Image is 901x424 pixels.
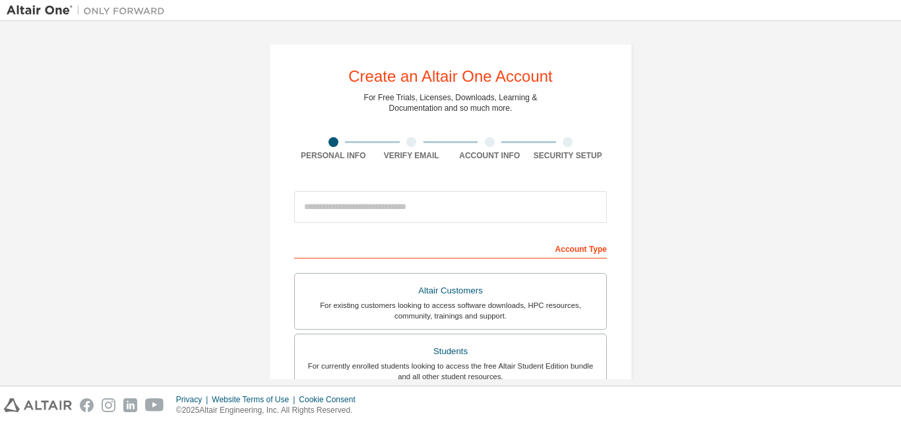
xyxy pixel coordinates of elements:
[529,150,607,161] div: Security Setup
[176,405,363,416] p: © 2025 Altair Engineering, Inc. All Rights Reserved.
[145,398,164,412] img: youtube.svg
[364,92,538,113] div: For Free Trials, Licenses, Downloads, Learning & Documentation and so much more.
[123,398,137,412] img: linkedin.svg
[176,394,212,405] div: Privacy
[348,69,553,84] div: Create an Altair One Account
[7,4,171,17] img: Altair One
[212,394,299,405] div: Website Terms of Use
[303,361,598,382] div: For currently enrolled students looking to access the free Altair Student Edition bundle and all ...
[299,394,363,405] div: Cookie Consent
[303,282,598,300] div: Altair Customers
[4,398,72,412] img: altair_logo.svg
[102,398,115,412] img: instagram.svg
[373,150,451,161] div: Verify Email
[303,342,598,361] div: Students
[294,237,607,258] div: Account Type
[450,150,529,161] div: Account Info
[80,398,94,412] img: facebook.svg
[303,300,598,321] div: For existing customers looking to access software downloads, HPC resources, community, trainings ...
[294,150,373,161] div: Personal Info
